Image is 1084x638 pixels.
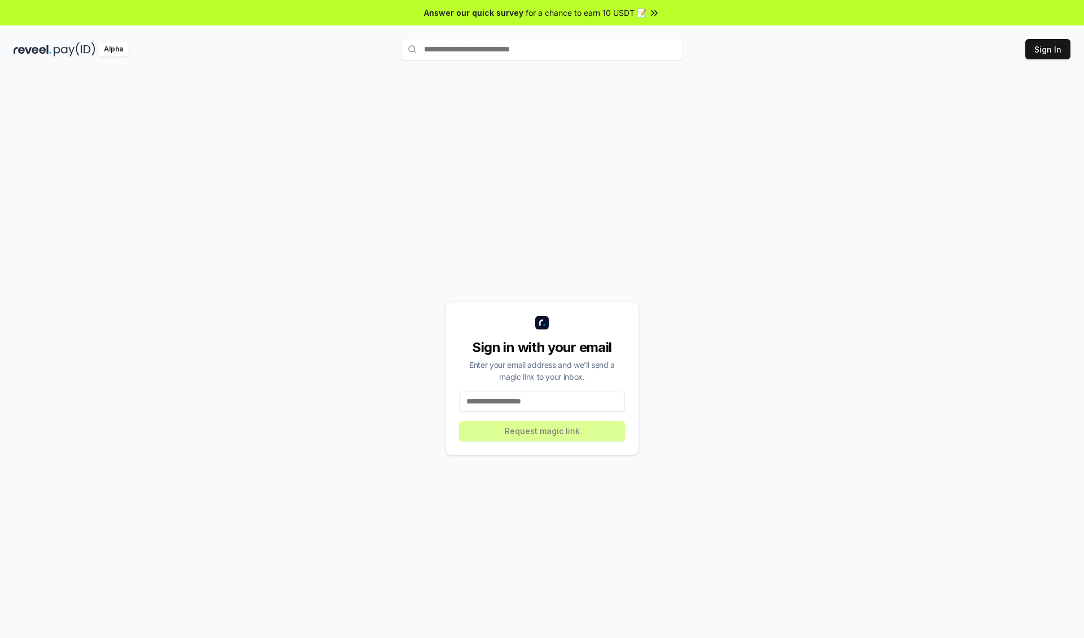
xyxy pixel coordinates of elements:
div: Alpha [98,42,129,57]
img: reveel_dark [14,42,51,57]
span: for a chance to earn 10 USDT 📝 [526,7,646,19]
img: logo_small [535,316,549,329]
button: Sign In [1025,39,1070,59]
div: Enter your email address and we’ll send a magic link to your inbox. [459,359,625,383]
div: Sign in with your email [459,338,625,357]
span: Answer our quick survey [424,7,523,19]
img: pay_id [54,42,95,57]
